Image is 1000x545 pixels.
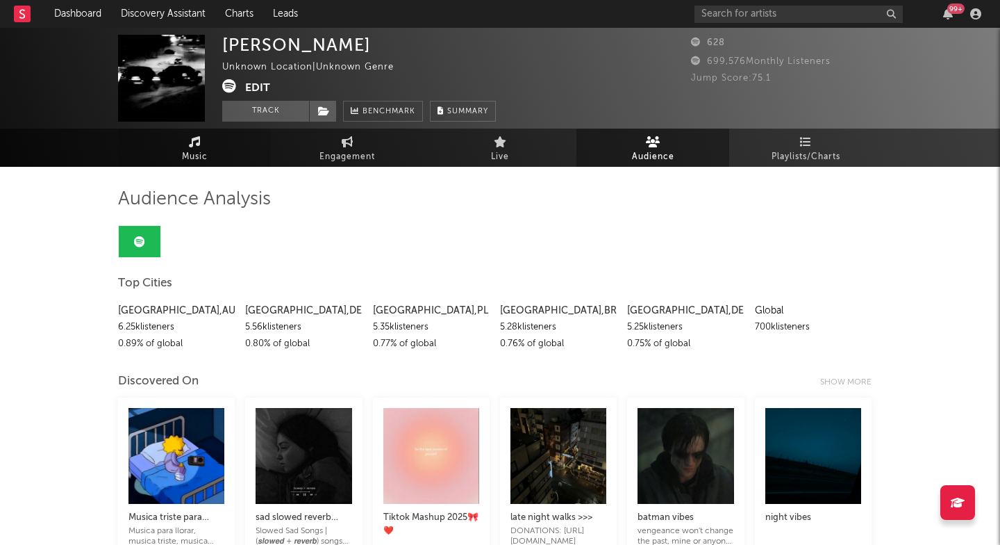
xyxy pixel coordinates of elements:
div: Unknown Location | Unknown Genre [222,59,410,76]
span: Summary [447,108,488,115]
div: 99 + [947,3,965,14]
div: [GEOGRAPHIC_DATA] , DE [627,302,744,319]
div: sad slowed reverb songs 😢 [256,510,351,526]
div: 6.25k listeners [118,319,235,336]
button: 99+ [943,8,953,19]
button: Edit [245,79,270,97]
div: ❤️ [383,526,479,537]
div: Musica triste para dormir 🥀😴 [128,510,224,526]
a: Engagement [271,129,424,167]
span: Playlists/Charts [772,149,840,165]
span: Audience Analysis [118,191,271,208]
span: Audience [632,149,674,165]
a: Playlists/Charts [729,129,882,167]
span: Music [182,149,208,165]
span: Benchmark [362,104,415,120]
div: batman vibes [637,510,733,526]
div: Global [755,302,872,319]
a: Benchmark [343,101,423,122]
button: Summary [430,101,496,122]
div: Show more [820,374,882,391]
div: [GEOGRAPHIC_DATA] , AU [118,302,235,319]
div: [GEOGRAPHIC_DATA] , BR [500,302,617,319]
div: [PERSON_NAME] [222,35,371,55]
div: Tiktok Mashup 2025🎀 [383,510,479,526]
a: Music [118,129,271,167]
a: Tiktok Mashup 2025🎀❤️ [383,496,479,537]
div: [GEOGRAPHIC_DATA] , PL [373,302,490,319]
div: 5.56k listeners [245,319,362,336]
div: 5.28k listeners [500,319,617,336]
div: Discovered On [118,373,199,390]
span: Jump Score: 75.1 [691,74,771,83]
a: night vibes [765,496,861,537]
div: 0.77 % of global [373,336,490,352]
input: Search for artists [694,6,903,23]
a: Audience [576,129,729,167]
div: 5.35k listeners [373,319,490,336]
div: late night walks >>> [510,510,606,526]
div: 700k listeners [755,319,872,336]
a: Live [424,129,576,167]
button: Track [222,101,309,122]
div: [GEOGRAPHIC_DATA] , DE [245,302,362,319]
span: 628 [691,38,725,47]
div: night vibes [765,510,861,526]
div: 0.76 % of global [500,336,617,352]
span: 699,576 Monthly Listeners [691,57,831,66]
div: 5.25k listeners [627,319,744,336]
span: Engagement [319,149,375,165]
span: Live [491,149,509,165]
div: 0.89 % of global [118,336,235,352]
div: 0.80 % of global [245,336,362,352]
div: 0.75 % of global [627,336,744,352]
span: Top Cities [118,275,172,292]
